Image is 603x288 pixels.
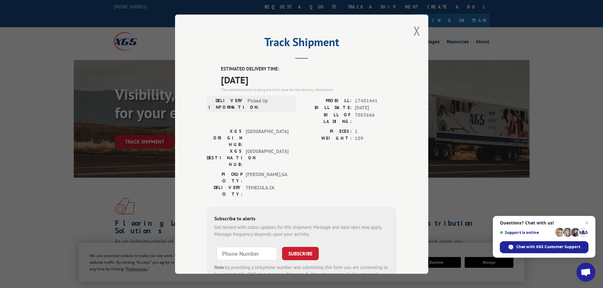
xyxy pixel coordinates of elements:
span: [DATE] [355,104,397,112]
span: [GEOGRAPHIC_DATA] [246,128,288,148]
label: PICKUP CITY: [207,171,242,184]
label: XGS ORIGIN HUB: [207,128,242,148]
button: Close modal [413,22,420,39]
label: PROBILL: [302,97,352,104]
span: [PERSON_NAME] , GA [246,171,288,184]
label: BILL OF LADING: [302,111,352,125]
span: [GEOGRAPHIC_DATA] [246,148,288,168]
span: Chat with XGS Customer Support [516,244,580,250]
span: [DATE] [221,72,397,87]
div: Get texted with status updates for this shipment. Message and data rates may apply. Message frequ... [214,224,389,238]
label: WEIGHT: [302,135,352,142]
div: Chat with XGS Customer Support [500,241,588,253]
button: SUBSCRIBE [282,247,319,260]
span: Close chat [583,219,591,227]
span: Questions? Chat with us! [500,220,588,225]
div: Subscribe to alerts [214,214,389,224]
label: ESTIMATED DELIVERY TIME: [221,65,397,73]
span: Picked Up [248,97,290,110]
label: DELIVERY INFORMATION: [209,97,244,110]
h2: Track Shipment [207,38,397,50]
div: The estimated time is using the time zone for the delivery destination. [221,87,397,92]
strong: Note: [214,264,225,270]
span: 1 [355,128,397,135]
label: BILL DATE: [302,104,352,112]
label: XGS DESTINATION HUB: [207,148,242,168]
span: 17481441 [355,97,397,104]
span: 109 [355,135,397,142]
div: Open chat [576,263,595,282]
div: by providing a telephone number and submitting this form you are consenting to be contacted by SM... [214,264,389,285]
span: TEMECULA , CA [246,184,288,197]
label: PIECES: [302,128,352,135]
span: 7083666 [355,111,397,125]
span: Support is online [500,230,553,235]
label: DELIVERY CITY: [207,184,242,197]
input: Phone Number [217,247,277,260]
